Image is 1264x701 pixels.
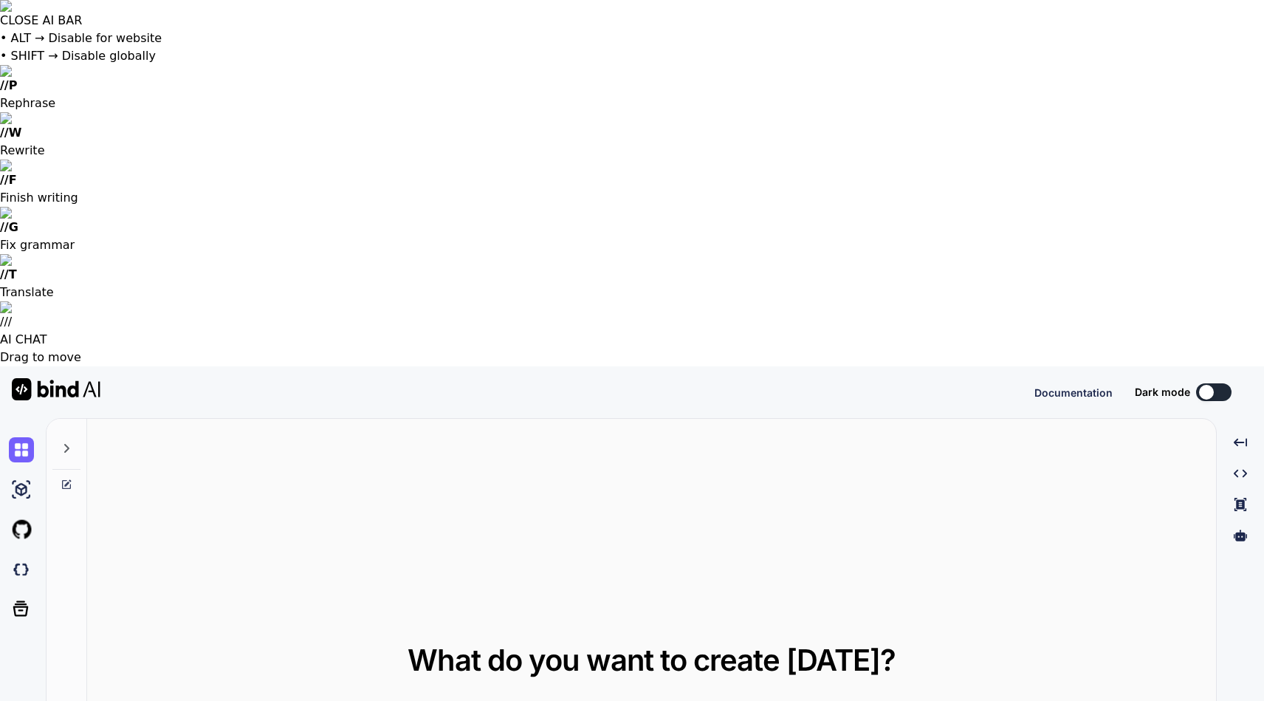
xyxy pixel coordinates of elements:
img: Bind AI [12,378,100,400]
img: darkCloudIdeIcon [9,557,34,582]
span: What do you want to create [DATE]? [408,642,896,678]
img: githubLight [9,517,34,542]
span: Documentation [1034,386,1113,399]
span: Dark mode [1135,385,1190,400]
img: chat [9,437,34,462]
button: Documentation [1034,385,1113,400]
img: ai-studio [9,477,34,502]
